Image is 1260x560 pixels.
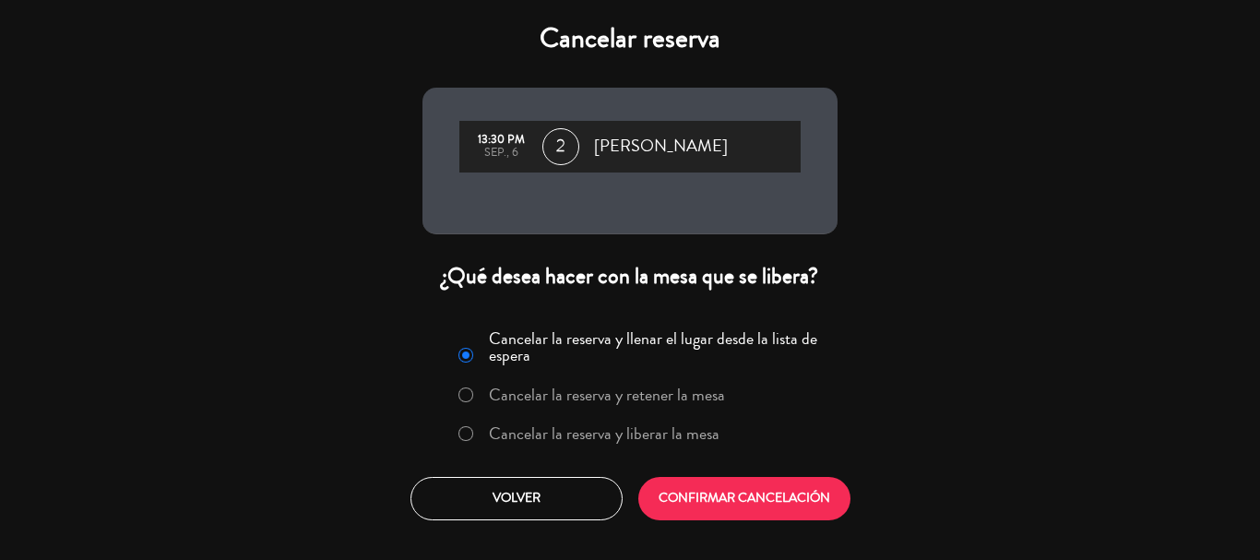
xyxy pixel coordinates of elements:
[542,128,579,165] span: 2
[469,134,533,147] div: 13:30 PM
[594,133,728,161] span: [PERSON_NAME]
[638,477,850,520] button: CONFIRMAR CANCELACIÓN
[489,387,725,403] label: Cancelar la reserva y retener la mesa
[489,425,719,442] label: Cancelar la reserva y liberar la mesa
[469,147,533,160] div: sep., 6
[410,477,623,520] button: Volver
[422,262,838,291] div: ¿Qué desea hacer con la mesa que se libera?
[489,330,826,363] label: Cancelar la reserva y llenar el lugar desde la lista de espera
[422,22,838,55] h4: Cancelar reserva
